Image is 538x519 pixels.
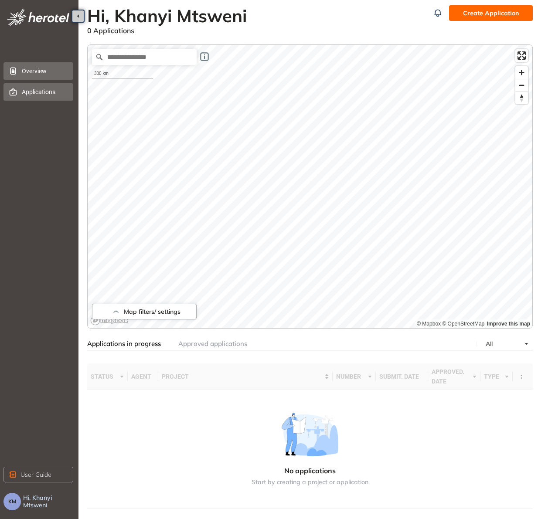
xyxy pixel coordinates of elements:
span: KM [8,499,16,505]
span: Overview [22,62,66,80]
th: approved. date [428,363,480,390]
a: Mapbox logo [90,315,129,326]
span: Create Application [463,8,519,18]
span: approved. date [432,367,470,386]
span: number [336,372,366,381]
span: All [486,340,493,348]
h2: Hi, Khanyi Mtsweni [87,5,252,26]
input: Search place... [92,49,197,65]
th: status [87,363,128,390]
button: User Guide [3,467,73,482]
span: Map filters/ settings [124,308,180,315]
span: User Guide [20,470,51,479]
button: Reset bearing to north [515,92,528,104]
span: Approved applications [178,339,247,348]
th: project [158,363,333,390]
th: agent [128,363,158,390]
span: Applications [22,83,66,101]
a: OpenStreetMap [442,321,484,327]
th: number [333,363,376,390]
img: Error image [275,413,345,456]
a: Improve this map [487,321,530,327]
canvas: Map [88,45,532,328]
span: No applications [284,467,336,475]
span: 0 Applications [87,26,134,35]
a: Mapbox [417,321,441,327]
span: type [484,372,503,381]
th: submit. date [376,363,428,390]
div: 300 km [92,69,153,78]
button: Zoom in [515,66,528,79]
button: Map filters/ settings [92,304,197,319]
button: Create Application [449,5,533,21]
button: KM [3,493,21,510]
span: project [162,372,323,381]
th: type [480,363,513,390]
span: Start by creating a project or application [252,478,368,486]
span: status [91,372,118,381]
span: Hi, Khanyi Mtsweni [23,494,75,509]
span: Applications in progress [87,339,161,348]
button: Zoom out [515,79,528,92]
img: logo [7,9,69,26]
button: Enter fullscreen [515,49,528,62]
